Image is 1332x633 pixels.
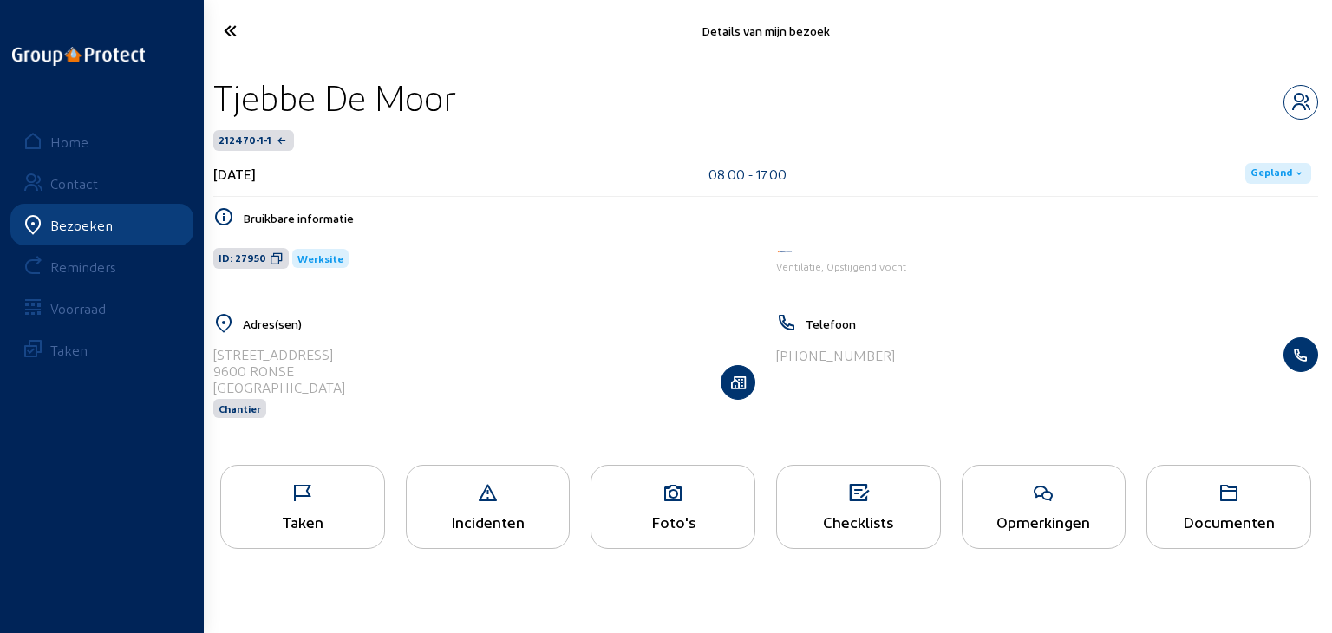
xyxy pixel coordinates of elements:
[10,204,193,245] a: Bezoeken
[776,347,895,363] div: [PHONE_NUMBER]
[10,162,193,204] a: Contact
[213,166,256,182] div: [DATE]
[50,300,106,316] div: Voorraad
[10,245,193,287] a: Reminders
[219,402,261,414] span: Chantier
[219,134,271,147] span: 212470-1-1
[213,75,456,120] div: Tjebbe De Moor
[50,258,116,275] div: Reminders
[777,512,940,531] div: Checklists
[776,250,793,255] img: Aqua Protect
[776,260,906,272] span: Ventilatie, Opstijgend vocht
[963,512,1126,531] div: Opmerkingen
[213,379,345,395] div: [GEOGRAPHIC_DATA]
[297,252,343,264] span: Werksite
[1250,166,1292,180] span: Gepland
[10,329,193,370] a: Taken
[221,512,384,531] div: Taken
[50,217,113,233] div: Bezoeken
[806,316,1318,331] h5: Telefoon
[407,512,570,531] div: Incidenten
[213,362,345,379] div: 9600 RONSE
[50,175,98,192] div: Contact
[12,47,145,66] img: logo-oneline.png
[219,251,266,265] span: ID: 27950
[50,342,88,358] div: Taken
[10,121,193,162] a: Home
[10,287,193,329] a: Voorraad
[213,346,345,362] div: [STREET_ADDRESS]
[708,166,787,182] div: 08:00 - 17:00
[50,134,88,150] div: Home
[1147,512,1310,531] div: Documenten
[388,23,1144,38] div: Details van mijn bezoek
[591,512,754,531] div: Foto's
[243,316,755,331] h5: Adres(sen)
[243,211,1318,225] h5: Bruikbare informatie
